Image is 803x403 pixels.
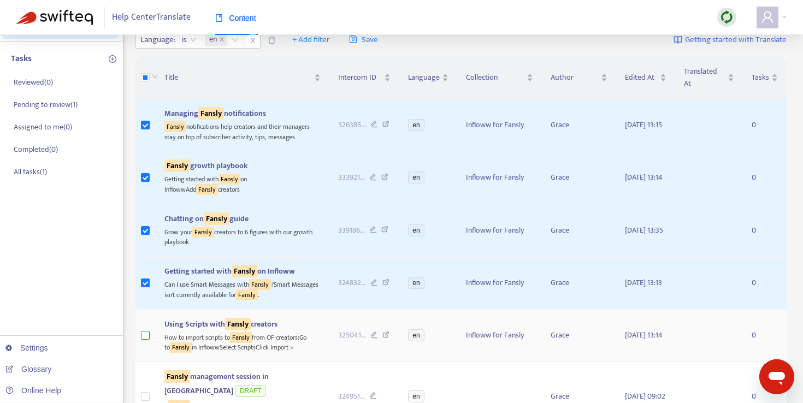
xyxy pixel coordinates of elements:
[246,34,260,47] span: close
[205,33,227,46] span: en
[349,33,378,46] span: Save
[743,257,787,309] td: 0
[399,57,457,99] th: Language
[625,171,663,183] span: [DATE] 13:14
[625,329,663,341] span: [DATE] 13:14
[743,151,787,204] td: 0
[457,57,542,99] th: Collection
[11,52,32,66] p: Tasks
[182,32,197,48] span: is
[743,57,787,99] th: Tasks
[164,120,321,142] div: notifications help creators and their managers stay on top of subscriber activity, tips, messages
[551,72,599,84] span: Author
[230,332,252,343] sqkw: Fansly
[112,7,191,28] span: Help Center Translate
[292,33,330,46] span: + Add filter
[341,31,386,49] button: saveSave
[329,57,400,99] th: Intercom ID
[674,31,787,49] a: Getting started with Translate
[625,72,658,84] span: Edited At
[14,76,53,88] p: Reviewed ( 0 )
[204,212,229,225] sqkw: Fansly
[164,265,295,277] span: Getting started with on Infloww
[5,343,48,352] a: Settings
[225,318,251,330] sqkw: Fansly
[616,57,676,99] th: Edited At
[164,370,269,397] span: management session in [GEOGRAPHIC_DATA]
[16,10,93,25] img: Swifteq
[268,36,276,44] span: delete
[215,14,223,22] span: book
[164,107,266,120] span: Managing notifications
[14,144,58,155] p: Completed ( 0 )
[349,35,357,43] span: save
[338,171,365,183] span: 333921 ...
[408,119,424,131] span: en
[675,57,742,99] th: Translated At
[232,265,257,277] sqkw: Fansly
[164,225,321,247] div: Grow your creators to 6 figures with our growth playbook
[625,276,662,289] span: [DATE] 13:13
[743,204,787,257] td: 0
[408,72,440,84] span: Language
[338,224,365,236] span: 339186 ...
[14,166,47,177] p: All tasks ( 1 )
[249,279,271,290] sqkw: Fansly
[235,385,266,397] span: DRAFT
[674,35,682,44] img: image-link
[466,72,524,84] span: Collection
[457,151,542,204] td: Infloww for Fansly
[685,34,787,46] span: Getting started with Translate
[14,121,72,133] p: Assigned to me ( 0 )
[625,224,663,236] span: [DATE] 13:35
[338,119,366,131] span: 326385 ...
[164,159,190,172] sqkw: Fansly
[408,390,424,402] span: en
[5,365,51,374] a: Glossary
[338,329,366,341] span: 325041 ...
[743,99,787,151] td: 0
[152,73,158,80] span: down
[215,14,256,22] span: Content
[759,359,794,394] iframe: Button to launch messaging window
[198,107,224,120] sqkw: Fansly
[14,99,78,110] p: Pending to review ( 1 )
[196,184,218,195] sqkw: Fansly
[542,57,616,99] th: Author
[408,277,424,289] span: en
[542,204,616,257] td: Grace
[457,310,542,362] td: Infloww for Fansly
[164,121,186,132] sqkw: Fansly
[684,66,725,90] span: Translated At
[5,386,61,395] a: Online Help
[457,204,542,257] td: Infloww for Fansly
[164,318,277,330] span: Using Scripts with creators
[338,72,382,84] span: Intercom ID
[625,118,662,131] span: [DATE] 13:15
[284,31,338,49] button: + Add filter
[625,390,665,402] span: [DATE] 09:02
[164,370,190,383] sqkw: Fansly
[720,10,734,24] img: sync.dc5367851b00ba804db3.png
[164,330,321,353] div: How to import scripts to from OF creators:Go to in InflowwSelect ScriptsClick Import >
[136,32,177,48] span: Language :
[542,310,616,362] td: Grace
[209,33,217,46] span: en
[192,227,214,238] sqkw: Fansly
[542,151,616,204] td: Grace
[408,224,424,236] span: en
[761,10,774,23] span: user
[457,257,542,309] td: Infloww for Fansly
[542,99,616,151] td: Grace
[164,72,312,84] span: Title
[156,57,329,99] th: Title
[542,257,616,309] td: Grace
[408,329,424,341] span: en
[164,212,249,225] span: Chatting on guide
[164,159,247,172] span: growth playbook
[338,390,365,402] span: 324951 ...
[408,171,424,183] span: en
[219,174,240,185] sqkw: Fansly
[743,310,787,362] td: 0
[170,342,192,353] sqkw: Fansly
